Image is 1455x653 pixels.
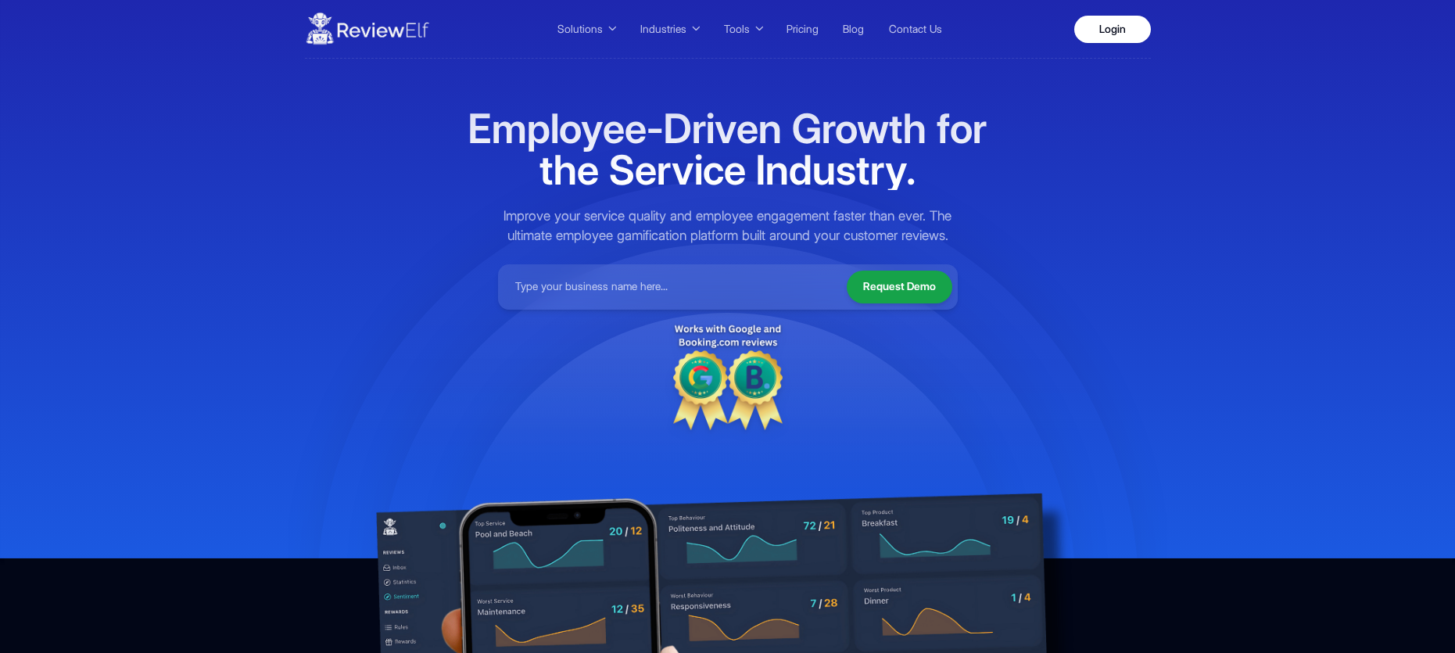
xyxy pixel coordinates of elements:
[498,206,958,245] p: Improve your service quality and employee engagement faster than ever. The ultimate employee gami...
[1074,16,1151,43] a: Login
[548,17,623,41] button: Solutions
[640,21,686,38] span: Industries
[715,17,770,41] button: Tools
[724,21,750,38] span: Tools
[557,21,603,38] span: Solutions
[631,17,707,41] button: Industries
[835,18,873,40] a: Blog
[880,18,950,40] a: Contact Us
[305,7,430,51] img: ReviewElf Logo
[465,108,991,190] h1: Employee-Driven Growth for the Service Industry.
[847,271,952,303] button: Request Demo
[673,321,783,430] img: Discount tag
[778,18,826,40] a: Pricing
[504,270,836,304] input: Type your business name here...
